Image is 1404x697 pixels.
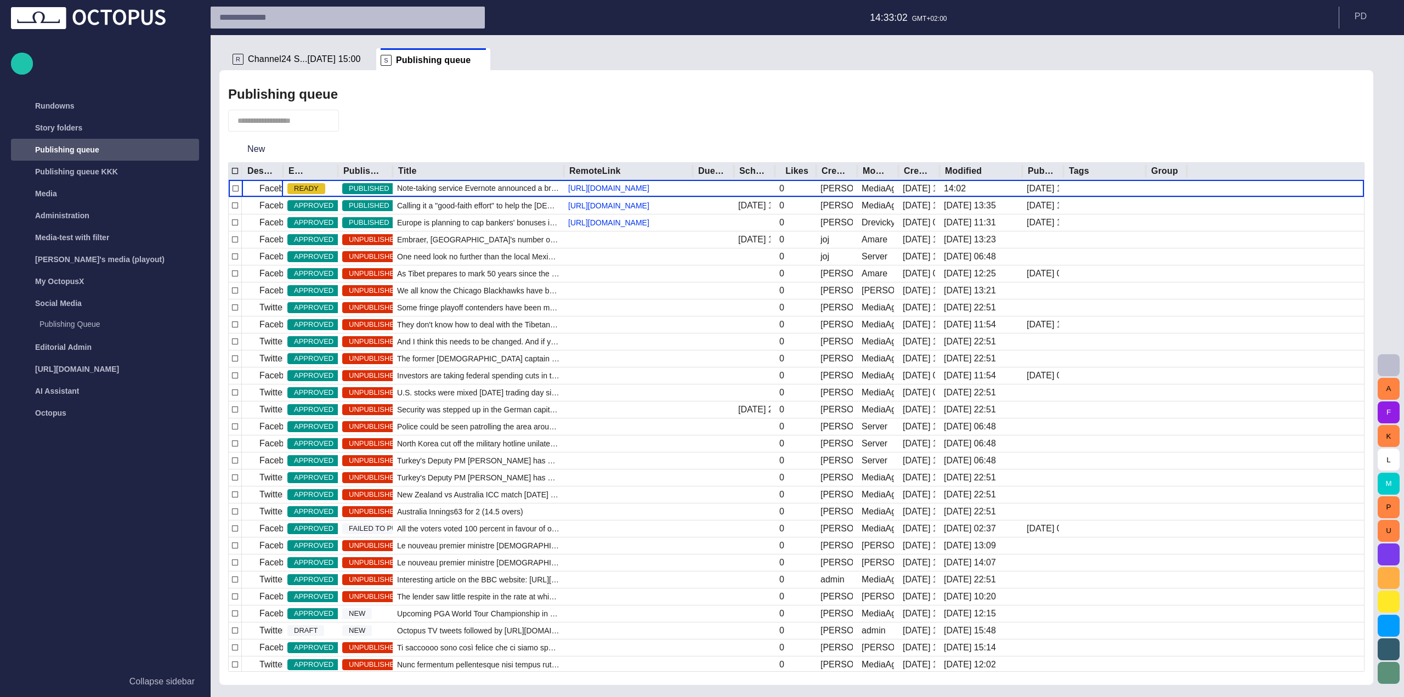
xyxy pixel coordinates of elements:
[944,387,996,399] div: 3/30/2016 22:51
[1378,473,1400,495] button: M
[287,472,340,483] span: APPROVED
[397,268,559,279] span: As Tibet prepares to mark 50 years since the Dalai Lama fled
[564,200,654,211] a: [URL][DOMAIN_NAME]
[779,336,784,348] div: 0
[287,353,340,364] span: APPROVED
[376,48,490,70] div: SPublishing queue
[862,370,894,382] div: MediaAgent
[259,284,298,297] p: Facebook
[259,369,298,382] p: Facebook
[259,386,285,399] p: Twitter
[11,358,199,380] div: [URL][DOMAIN_NAME]
[820,285,853,297] div: Janko
[903,268,935,280] div: 4/17/2013 03:51
[564,217,654,228] a: [URL][DOMAIN_NAME]
[35,166,118,177] p: Publishing queue KKK
[1069,166,1089,177] div: Tags
[397,353,559,364] span: The former England captain made 115 appearances for his country and 394 for Manchester United
[343,166,384,177] div: Publishing status
[397,302,559,313] span: Some fringe playoff contenders have been making some moves lately, finding their groove in the se...
[1378,378,1400,400] button: A
[342,438,406,449] span: UNPUBLISHED
[944,540,996,552] div: 7/11/2013 13:09
[862,404,894,416] div: MediaAgent
[779,234,784,246] div: 0
[863,166,890,177] div: Modified by
[944,591,996,603] div: 7/15/2013 10:20
[287,387,340,398] span: APPROVED
[862,183,894,195] div: MediaAgent
[248,54,361,65] span: Channel24 S...[DATE] 15:00
[820,336,853,348] div: Janko
[862,523,894,535] div: MediaAgent
[35,188,57,199] p: Media
[820,523,853,535] div: Janko
[739,166,766,177] div: Scheduled
[259,335,285,348] p: Twitter
[820,591,853,603] div: Janko
[259,199,298,212] p: Facebook
[287,489,340,500] span: APPROVED
[904,166,931,177] div: Created
[862,489,894,501] div: MediaAgent
[287,183,325,194] span: READY
[944,370,996,382] div: 7/28/2022 11:54
[397,404,559,415] span: Security was stepped up in the German capital on Sunday (February 22)
[259,182,298,195] p: Facebook
[912,14,947,24] p: GMT+02:00
[569,166,621,177] div: RemoteLink
[820,625,853,637] div: Janko
[862,642,894,654] div: Janko
[779,574,784,586] div: 0
[903,506,935,518] div: 6/12/2013 12:36
[342,302,406,313] span: UNPUBLISHED
[944,251,996,263] div: 3/25/2016 06:48
[903,234,935,246] div: 4/10/2013 11:02
[903,421,935,433] div: 5/24/2013 16:22
[1355,10,1367,23] p: P D
[287,421,340,432] span: APPROVED
[779,200,784,212] div: 0
[903,455,935,467] div: 6/4/2013 18:33
[342,183,396,194] span: PUBLISHED
[11,139,199,161] div: Publishing queue
[820,200,853,212] div: Janko
[35,342,92,353] p: Editorial Admin
[1378,520,1400,542] button: U
[398,166,417,177] div: Title
[944,319,996,331] div: 7/28/2022 11:54
[779,183,784,195] div: 0
[381,55,392,66] p: S
[129,675,195,688] p: Collapse sidebar
[342,387,406,398] span: UNPUBLISHED
[259,471,285,484] p: Twitter
[259,522,298,535] p: Facebook
[785,166,808,177] div: Likes
[779,387,784,399] div: 0
[903,183,935,195] div: 4/9/2013 14:15
[820,642,853,654] div: Janko
[944,421,996,433] div: 3/25/2016 06:48
[342,336,406,347] span: UNPUBLISHED
[862,285,894,297] div: Janko
[820,506,853,518] div: Janko
[1151,166,1178,177] div: Group
[820,574,845,586] div: admin
[779,438,784,450] div: 0
[342,506,406,517] span: UNPUBLISHED
[862,625,886,637] div: admin
[944,523,996,535] div: 3/7/2023 02:37
[397,285,559,296] span: We all know the Chicago Blackhawks have been soaring this season in the NHL, but what about the p...
[397,489,559,500] span: New Zealand vs Australia ICC match today at 1030
[820,302,853,314] div: Janko
[342,489,406,500] span: UNPUBLISHED
[288,166,329,177] div: Editorial status
[287,523,340,534] span: APPROVED
[944,234,996,246] div: 8/18 13:23
[35,276,84,287] p: My OctopusX
[944,183,966,195] div: 14:02
[287,404,340,415] span: APPROVED
[903,608,935,620] div: 8/13/2013 14:00
[397,370,559,381] span: Investors are taking federal spending cuts in the United States in stride.
[397,438,559,449] span: North Korea cut off the military hotline unilaterally today as a prot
